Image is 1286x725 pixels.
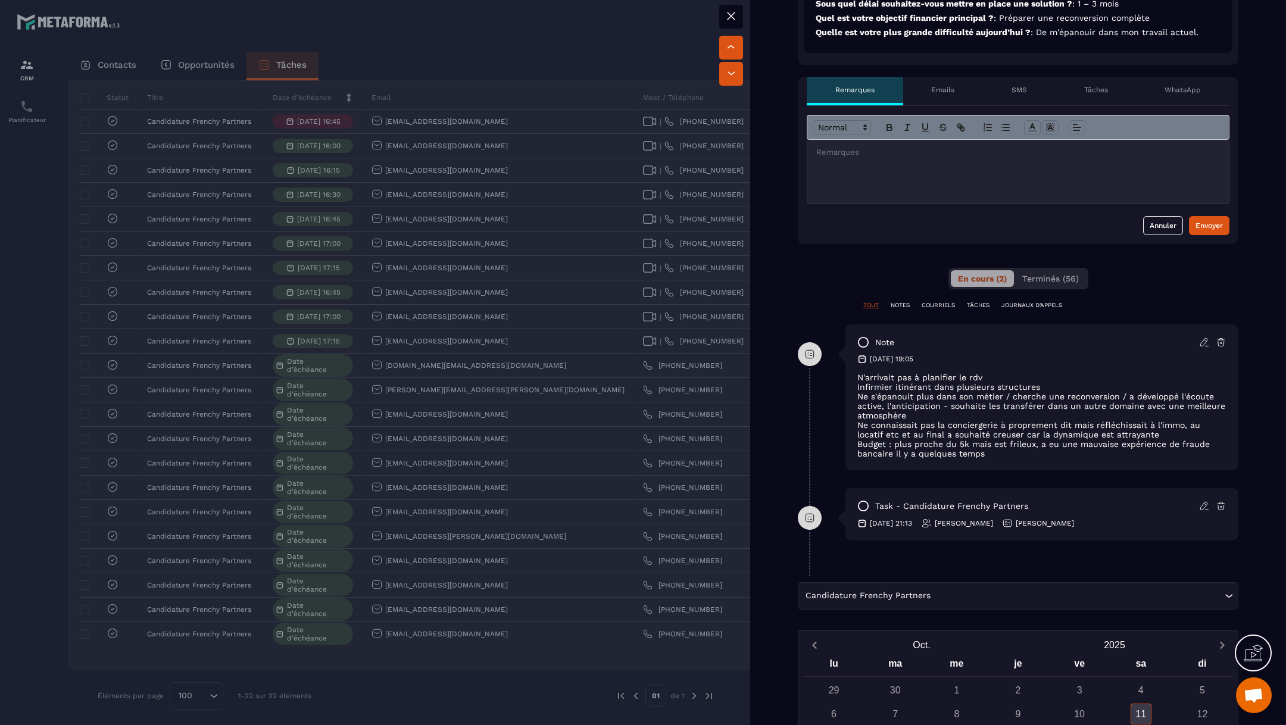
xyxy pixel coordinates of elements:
[946,680,967,701] div: 1
[1189,216,1229,235] button: Envoyer
[1031,27,1198,37] span: : De m'épanouir dans mon travail actuel.
[1084,85,1108,95] p: Tâches
[816,12,1221,24] p: Quel est votre objectif financier principal ?
[1012,85,1027,95] p: SMS
[967,301,990,310] p: TÂCHES
[1196,220,1223,232] div: Envoyer
[803,637,825,653] button: Previous month
[1211,637,1233,653] button: Next month
[1069,704,1090,724] div: 10
[1131,704,1151,724] div: 11
[823,704,844,724] div: 6
[1007,704,1028,724] div: 9
[803,589,933,602] span: Candidature Frenchy Partners
[803,655,864,676] div: lu
[1007,680,1028,701] div: 2
[798,582,1238,610] div: Search for option
[1192,704,1213,724] div: 12
[885,704,906,724] div: 7
[994,13,1150,23] span: : Préparer une reconversion complète
[1015,270,1086,287] button: Terminés (56)
[1001,301,1062,310] p: JOURNAUX D'APPELS
[823,680,844,701] div: 29
[926,655,987,676] div: me
[935,518,993,528] p: [PERSON_NAME]
[857,392,1226,420] p: Ne s'épanouit plus dans son métier / cherche une reconversion / a développé l'écoute active, l'an...
[870,518,912,528] p: [DATE] 21:13
[835,85,875,95] p: Remarques
[987,655,1048,676] div: je
[870,354,913,364] p: [DATE] 19:05
[1165,85,1201,95] p: WhatsApp
[951,270,1014,287] button: En cours (2)
[1069,680,1090,701] div: 3
[891,301,910,310] p: NOTES
[922,301,955,310] p: COURRIELS
[1131,680,1151,701] div: 4
[933,589,1222,602] input: Search for option
[1172,655,1233,676] div: di
[825,635,1018,655] button: Open months overlay
[863,301,879,310] p: TOUT
[875,337,894,348] p: note
[857,420,1226,439] p: Ne connaissait pas la conciergerie à proprement dit mais réfléchissait à l'immo, au locatif etc e...
[1022,274,1079,283] span: Terminés (56)
[958,274,1007,283] span: En cours (2)
[931,85,954,95] p: Emails
[816,27,1221,38] p: Quelle est votre plus grande difficulté aujourd’hui ?
[857,382,1226,392] p: Infirmier itinérant dans plusieurs structures
[885,680,906,701] div: 30
[1016,518,1074,528] p: [PERSON_NAME]
[857,439,1226,458] p: Budget : plus proche du 5k mais est frileux, a eu une mauvaise expérience de fraude bancaire il y...
[946,704,967,724] div: 8
[1018,635,1211,655] button: Open years overlay
[1236,677,1272,713] div: Ouvrir le chat
[875,501,1028,512] p: task - Candidature Frenchy Partners
[1143,216,1183,235] button: Annuler
[1110,655,1172,676] div: sa
[857,373,1226,382] p: N'arrivait pas à planifier le rdv
[864,655,926,676] div: ma
[1192,680,1213,701] div: 5
[1049,655,1110,676] div: ve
